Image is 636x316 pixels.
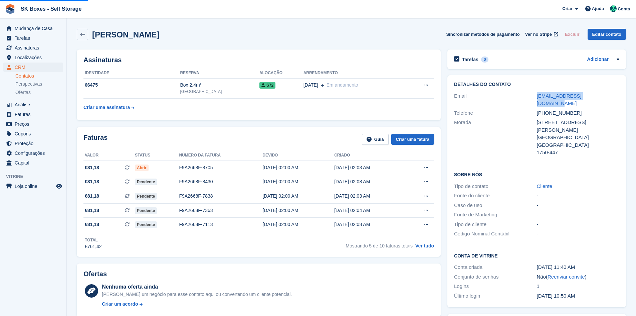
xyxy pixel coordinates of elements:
div: Fonte do cliente [454,192,537,200]
div: [DATE] 02:08 AM [334,178,406,185]
span: Faturas [15,110,55,119]
a: Contatos [15,73,63,79]
a: Criar um acordo [102,301,292,308]
a: menu [3,129,63,138]
div: Box 2.4m² [180,82,259,89]
a: Reenviar convite [548,274,585,280]
th: Valor [83,150,135,161]
div: F9A2668F-7113 [179,221,262,228]
div: [DATE] 02:00 AM [262,178,334,185]
div: 0 [481,57,489,63]
span: Pendente [135,193,157,200]
div: [DATE] 02:03 AM [334,193,406,200]
a: Cliente [537,183,553,189]
div: - [537,230,619,238]
span: Cupons [15,129,55,138]
div: - [537,211,619,219]
a: menu [3,24,63,33]
th: Reserva [180,68,259,79]
a: SK Boxes - Self Storage [18,3,84,14]
h2: Assinaturas [83,56,434,64]
span: CRM [15,63,55,72]
div: F9A2668F-7838 [179,193,262,200]
div: Conta criada [454,264,537,271]
span: Ajuda [592,5,604,12]
span: Perspectivas [15,81,42,87]
div: - [537,202,619,209]
a: Perspectivas [15,81,63,88]
a: menu [3,110,63,119]
th: Status [135,150,179,161]
a: menu [3,33,63,43]
th: Devido [262,150,334,161]
a: menu [3,158,63,168]
div: 66475 [83,82,180,89]
div: Fonte de Marketing [454,211,537,219]
h2: Faturas [83,134,108,145]
button: Excluir [562,29,582,40]
div: [DATE] 02:04 AM [334,207,406,214]
a: Guia [362,134,389,145]
div: Tipo de cliente [454,221,537,228]
div: Morada [454,119,537,156]
a: Ver tudo [415,243,434,248]
div: [DATE] 02:08 AM [334,221,406,228]
span: Ver no Stripe [525,31,552,38]
div: [DATE] 02:00 AM [262,207,334,214]
h2: Detalhes do contato [454,82,619,87]
div: [GEOGRAPHIC_DATA] [537,134,619,141]
a: Editar contato [588,29,626,40]
div: [STREET_ADDRESS][PERSON_NAME] [537,119,619,134]
span: [DATE] [303,82,318,89]
div: Total [85,237,102,243]
div: [GEOGRAPHIC_DATA] [537,141,619,149]
span: €81,18 [85,193,99,200]
a: menu [3,100,63,109]
span: €81,18 [85,164,99,171]
span: Pendente [135,207,157,214]
img: stora-icon-8386f47178a22dfd0bd8f6a31ec36ba5ce8667c1dd55bd0f319d3a0aa187defe.svg [5,4,15,14]
div: 1 [537,283,619,290]
th: Identidade [83,68,180,79]
span: Vitrine [6,173,66,180]
div: [PHONE_NUMBER] [537,109,619,117]
span: Tarefas [15,33,55,43]
div: [DATE] 02:00 AM [262,221,334,228]
span: Capital [15,158,55,168]
a: [EMAIL_ADDRESS][DOMAIN_NAME] [537,93,582,106]
div: [DATE] 02:03 AM [334,164,406,171]
span: Pendente [135,221,157,228]
span: Preços [15,119,55,129]
h2: [PERSON_NAME] [92,30,159,39]
div: Nenhuma oferta ainda [102,283,292,291]
div: Telefone [454,109,537,117]
a: menu [3,148,63,158]
span: Criar [562,5,572,12]
span: Ofertas [15,89,31,96]
div: Último login [454,292,537,300]
span: Mostrando 5 de 10 faturas totais [346,243,413,248]
a: Criar uma assinatura [83,101,134,114]
a: Ver no Stripe [522,29,560,40]
div: Logins [454,283,537,290]
span: Em andamento [327,82,358,88]
div: 1750-447 [537,149,619,156]
th: Alocação [259,68,303,79]
div: [PERSON_NAME] um negócio para esse contato aqui ou convertendo um cliente potencial. [102,291,292,298]
div: - [537,221,619,228]
div: [DATE] 11:40 AM [537,264,619,271]
span: Abrir [135,165,149,171]
div: Criar um acordo [102,301,138,308]
a: Loja de pré-visualização [55,182,63,190]
a: menu [3,139,63,148]
button: Sincronizar métodos de pagamento [446,29,519,40]
span: Conta [618,6,630,12]
div: €761,42 [85,243,102,250]
a: menu [3,53,63,62]
a: menu [3,63,63,72]
a: menu [3,43,63,52]
div: Código Nominal Contábil [454,230,537,238]
div: - [537,192,619,200]
div: Criar uma assinatura [83,104,130,111]
th: Criado [334,150,406,161]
